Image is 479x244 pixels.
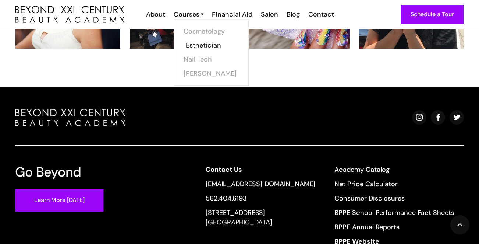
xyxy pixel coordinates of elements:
[174,19,249,86] nav: Courses
[174,10,203,19] a: Courses
[206,165,315,174] a: Contact Us
[174,10,199,19] div: Courses
[334,208,454,217] a: BPPE School Performance Fact Sheets
[282,10,304,19] a: Blog
[206,194,315,203] a: 562.404.6193
[15,6,124,23] a: home
[146,10,165,19] div: About
[184,66,239,80] a: [PERSON_NAME]
[206,208,315,227] div: [STREET_ADDRESS] [GEOGRAPHIC_DATA]
[334,165,454,174] a: Academy Catalog
[334,194,454,203] a: Consumer Disclosures
[141,10,169,19] a: About
[261,10,278,19] div: Salon
[206,179,315,189] a: [EMAIL_ADDRESS][DOMAIN_NAME]
[186,38,241,52] a: Esthetician
[287,10,300,19] div: Blog
[184,52,239,66] a: Nail Tech
[206,165,242,174] strong: Contact Us
[212,10,252,19] div: Financial Aid
[15,109,125,126] img: beyond beauty logo
[15,165,81,179] h3: Go Beyond
[15,6,124,23] img: beyond 21st century beauty academy logo
[207,10,256,19] a: Financial Aid
[184,24,239,38] a: Cosmetology
[256,10,282,19] a: Salon
[334,222,454,232] a: BPPE Annual Reports
[304,10,338,19] a: Contact
[411,10,454,19] div: Schedule a Tour
[15,189,104,212] a: Learn More [DATE]
[308,10,334,19] div: Contact
[401,5,464,24] a: Schedule a Tour
[334,179,454,189] a: Net Price Calculator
